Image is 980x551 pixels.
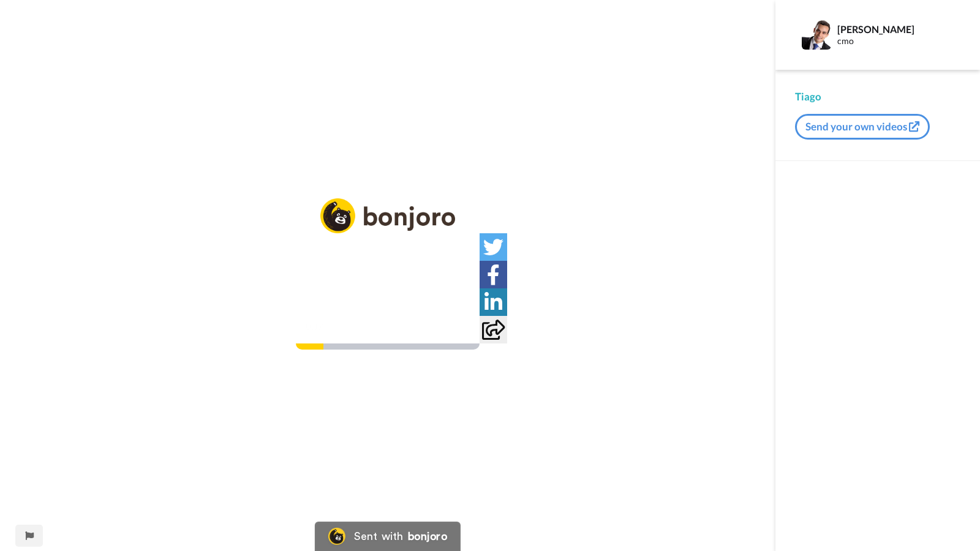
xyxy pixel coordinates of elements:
span: 1:52 [335,319,356,334]
div: Tiago [795,89,960,104]
a: Bonjoro LogoSent withbonjoro [315,522,461,551]
button: Send your own videos [795,114,930,140]
img: Profile Image [802,20,831,50]
div: [PERSON_NAME] [837,23,960,35]
span: / [328,319,333,334]
img: Bonjoro Logo [328,528,345,545]
div: bonjoro [408,531,447,542]
div: Sent with [354,531,403,542]
img: logo_full.png [320,198,455,233]
div: cmo [837,36,960,47]
span: 0:17 [304,319,326,334]
img: Full screen [456,320,469,332]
